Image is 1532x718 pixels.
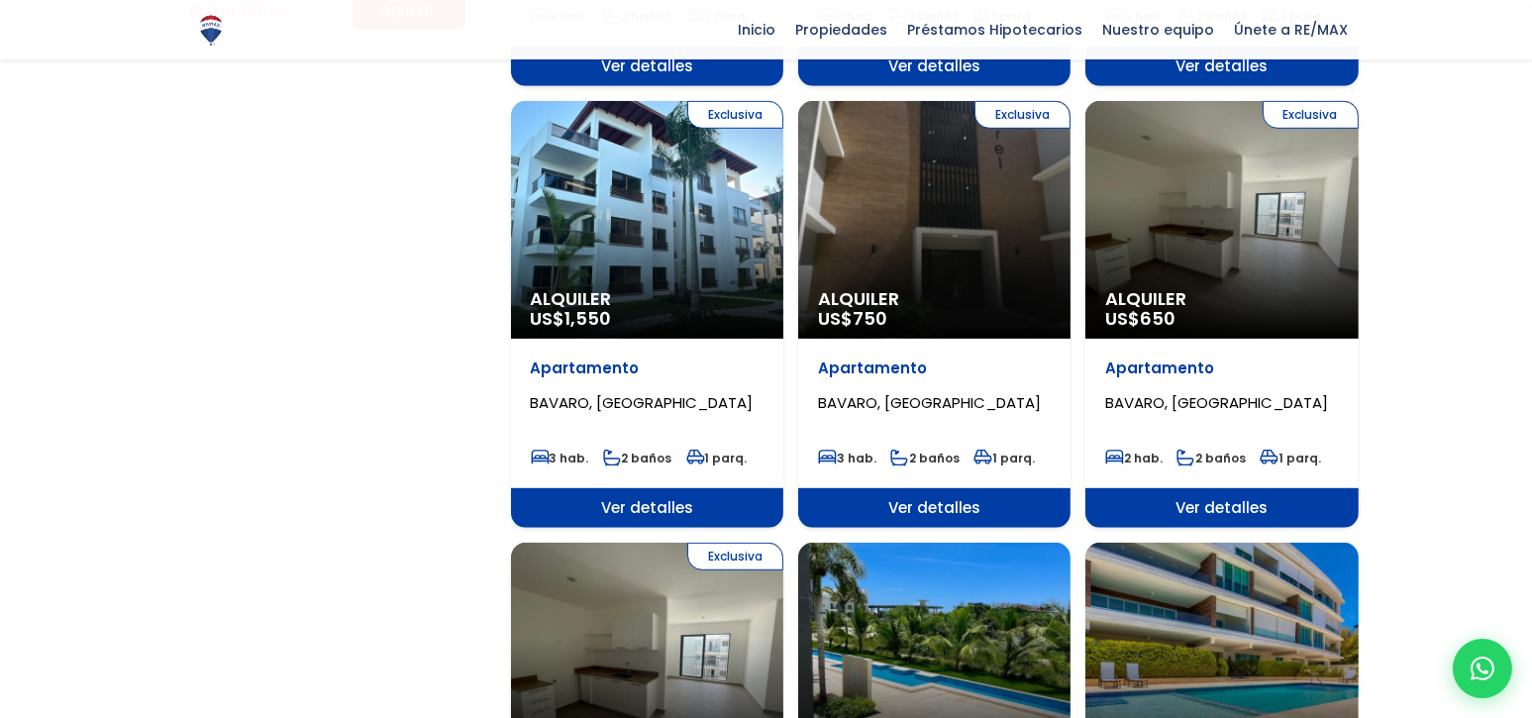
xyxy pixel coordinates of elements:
[798,101,1071,528] a: Exclusiva Alquiler US$750 Apartamento BAVARO, [GEOGRAPHIC_DATA] 3 hab. 2 baños 1 parq. Ver detalles
[1085,47,1358,86] span: Ver detalles
[1176,450,1246,466] span: 2 baños
[1263,101,1359,129] span: Exclusiva
[1105,289,1338,309] span: Alquiler
[890,450,960,466] span: 2 baños
[1225,15,1359,45] span: Únete a RE/MAX
[798,47,1071,86] span: Ver detalles
[1105,359,1338,378] p: Apartamento
[818,289,1051,309] span: Alquiler
[1093,15,1225,45] span: Nuestro equipo
[531,306,612,331] span: US$
[853,306,887,331] span: 750
[818,306,887,331] span: US$
[687,543,783,570] span: Exclusiva
[1085,488,1358,528] span: Ver detalles
[1105,392,1328,413] span: BAVARO, [GEOGRAPHIC_DATA]
[686,450,748,466] span: 1 parq.
[786,15,898,45] span: Propiedades
[798,488,1071,528] span: Ver detalles
[1140,306,1175,331] span: 650
[687,101,783,129] span: Exclusiva
[818,359,1051,378] p: Apartamento
[531,359,764,378] p: Apartamento
[565,306,612,331] span: 1,550
[531,450,589,466] span: 3 hab.
[531,392,754,413] span: BAVARO, [GEOGRAPHIC_DATA]
[1105,450,1163,466] span: 2 hab.
[511,101,783,528] a: Exclusiva Alquiler US$1,550 Apartamento BAVARO, [GEOGRAPHIC_DATA] 3 hab. 2 baños 1 parq. Ver deta...
[898,15,1093,45] span: Préstamos Hipotecarios
[974,101,1071,129] span: Exclusiva
[729,15,786,45] span: Inicio
[511,47,783,86] span: Ver detalles
[818,392,1041,413] span: BAVARO, [GEOGRAPHIC_DATA]
[511,488,783,528] span: Ver detalles
[818,450,876,466] span: 3 hab.
[1085,101,1358,528] a: Exclusiva Alquiler US$650 Apartamento BAVARO, [GEOGRAPHIC_DATA] 2 hab. 2 baños 1 parq. Ver detalles
[1105,306,1175,331] span: US$
[194,13,229,48] img: Logo de REMAX
[531,289,764,309] span: Alquiler
[1260,450,1321,466] span: 1 parq.
[603,450,672,466] span: 2 baños
[973,450,1035,466] span: 1 parq.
